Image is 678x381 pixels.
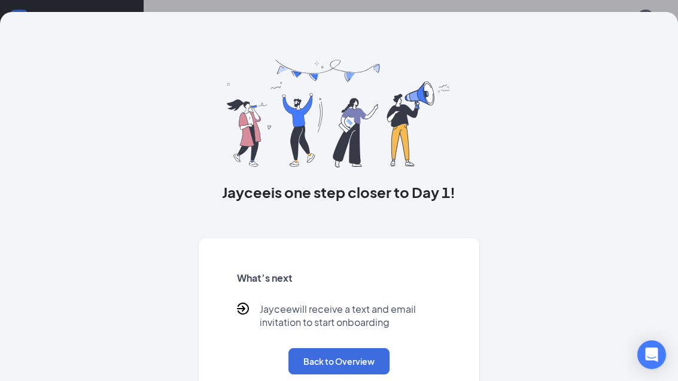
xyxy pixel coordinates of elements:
[260,303,441,329] p: Jaycee will receive a text and email invitation to start onboarding
[237,272,441,285] h5: What’s next
[288,348,390,374] button: Back to Overview
[227,60,451,167] img: you are all set
[199,182,479,202] h3: Jaycee is one step closer to Day 1!
[637,340,666,369] div: Open Intercom Messenger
